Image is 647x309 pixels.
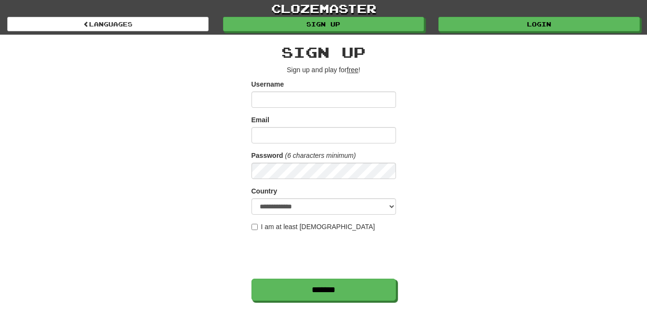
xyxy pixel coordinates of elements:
[251,186,277,196] label: Country
[438,17,640,31] a: Login
[251,44,396,60] h2: Sign up
[251,222,375,232] label: I am at least [DEMOGRAPHIC_DATA]
[223,17,424,31] a: Sign up
[251,115,269,125] label: Email
[251,65,396,75] p: Sign up and play for !
[251,79,284,89] label: Username
[251,236,398,274] iframe: reCAPTCHA
[7,17,209,31] a: Languages
[251,224,258,230] input: I am at least [DEMOGRAPHIC_DATA]
[347,66,358,74] u: free
[285,152,356,159] em: (6 characters minimum)
[251,151,283,160] label: Password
